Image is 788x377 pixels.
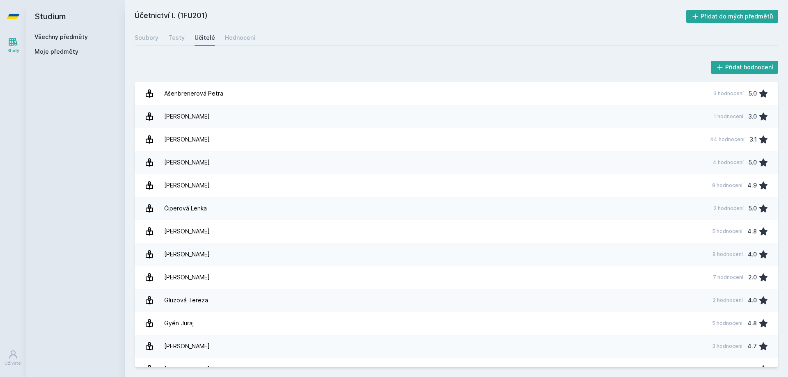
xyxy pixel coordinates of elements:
a: [PERSON_NAME] 1 hodnocení 3.0 [135,105,778,128]
div: Study [7,48,19,54]
div: 1 hodnocení [714,113,743,120]
div: 4.8 [747,223,757,240]
div: 44 hodnocení [710,136,744,143]
div: 5.0 [749,200,757,217]
div: 2.0 [748,269,757,286]
div: 3 hodnocení [712,343,742,350]
a: Uživatel [2,345,25,370]
button: Přidat do mých předmětů [686,10,779,23]
div: 2 hodnocení [714,366,744,372]
div: 4.7 [747,338,757,354]
a: Testy [168,30,185,46]
div: 5.0 [749,85,757,102]
button: Přidat hodnocení [711,61,779,74]
a: Gluzová Tereza 2 hodnocení 4.0 [135,289,778,312]
div: 4 hodnocení [713,159,744,166]
div: 2 hodnocení [714,205,744,212]
div: [PERSON_NAME] [164,131,210,148]
a: Soubory [135,30,158,46]
a: Hodnocení [225,30,255,46]
div: Soubory [135,34,158,42]
div: 7 hodnocení [713,274,743,281]
a: [PERSON_NAME] 3 hodnocení 4.7 [135,335,778,358]
div: 4.9 [747,177,757,194]
a: Čiperová Lenka 2 hodnocení 5.0 [135,197,778,220]
div: [PERSON_NAME] [164,177,210,194]
div: Gluzová Tereza [164,292,208,308]
div: 8 hodnocení [712,251,743,258]
div: [PERSON_NAME] [164,338,210,354]
div: Čiperová Lenka [164,200,207,217]
div: 4.0 [748,292,757,308]
a: [PERSON_NAME] 9 hodnocení 4.9 [135,174,778,197]
div: 2 hodnocení [713,297,743,304]
div: [PERSON_NAME] [164,223,210,240]
div: [PERSON_NAME] [164,246,210,263]
div: 4.8 [747,315,757,331]
a: Ašenbrenerová Petra 3 hodnocení 5.0 [135,82,778,105]
div: Učitelé [195,34,215,42]
div: Testy [168,34,185,42]
span: Moje předměty [34,48,78,56]
div: 5 hodnocení [712,228,742,235]
div: 3 hodnocení [713,90,744,97]
div: [PERSON_NAME] [164,154,210,171]
div: 9 hodnocení [712,182,742,189]
a: [PERSON_NAME] 8 hodnocení 4.0 [135,243,778,266]
div: 3.1 [749,131,757,148]
div: Hodnocení [225,34,255,42]
div: [PERSON_NAME] [164,269,210,286]
a: [PERSON_NAME] 7 hodnocení 2.0 [135,266,778,289]
a: Gyén Juraj 5 hodnocení 4.8 [135,312,778,335]
a: [PERSON_NAME] 4 hodnocení 5.0 [135,151,778,174]
div: Ašenbrenerová Petra [164,85,223,102]
a: Všechny předměty [34,33,88,40]
a: [PERSON_NAME] 44 hodnocení 3.1 [135,128,778,151]
div: 5.0 [749,154,757,171]
a: [PERSON_NAME] 5 hodnocení 4.8 [135,220,778,243]
div: 5 hodnocení [712,320,742,327]
div: Uživatel [5,360,22,366]
div: 3.0 [748,108,757,125]
h2: Účetnictví I. (1FU201) [135,10,686,23]
a: Učitelé [195,30,215,46]
div: [PERSON_NAME] [164,108,210,125]
div: 4.0 [748,246,757,263]
a: Study [2,33,25,58]
div: Gyén Juraj [164,315,194,331]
